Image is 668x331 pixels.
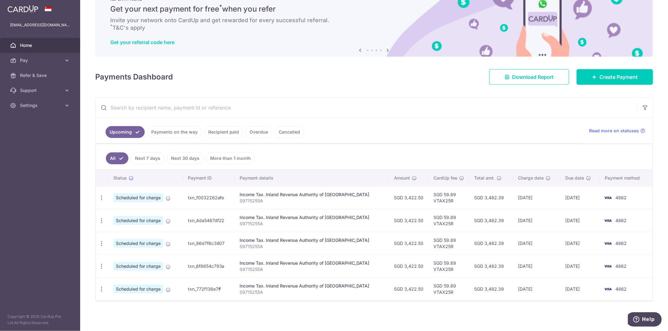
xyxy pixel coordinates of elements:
[513,186,560,209] td: [DATE]
[513,255,560,278] td: [DATE]
[518,175,544,181] span: Charge date
[183,170,235,186] th: Payment ID
[615,241,627,246] span: 4862
[428,278,469,300] td: SGD 59.89 VTAX25R
[206,152,255,164] a: More than 1 month
[560,232,600,255] td: [DATE]
[106,152,128,164] a: All
[560,186,600,209] td: [DATE]
[110,4,638,14] h5: Get your next payment for free when you refer
[615,218,627,223] span: 4862
[602,285,614,293] img: Bank Card
[389,186,428,209] td: SGD 3,422.50
[389,232,428,255] td: SGD 3,422.50
[394,175,410,181] span: Amount
[428,255,469,278] td: SGD 59.89 VTAX25R
[240,237,384,243] div: Income Tax. Inland Revenue Authority of [GEOGRAPHIC_DATA]
[560,255,600,278] td: [DATE]
[113,285,163,293] span: Scheduled for charge
[428,209,469,232] td: SGD 59.89 VTAX25R
[589,128,639,134] span: Read more on statuses
[240,191,384,198] div: Income Tax. Inland Revenue Authority of [GEOGRAPHIC_DATA]
[275,126,304,138] a: Cancelled
[183,186,235,209] td: txn_f0032262afe
[110,39,174,45] a: Get your referral code here
[474,175,495,181] span: Total amt.
[240,283,384,289] div: Income Tax. Inland Revenue Authority of [GEOGRAPHIC_DATA]
[560,278,600,300] td: [DATE]
[8,5,38,13] img: CardUp
[602,262,614,270] img: Bank Card
[469,278,513,300] td: SGD 3,482.39
[602,194,614,201] img: Bank Card
[489,69,569,85] a: Download Report
[615,286,627,292] span: 4862
[240,221,384,227] p: S9715255A
[20,42,61,48] span: Home
[513,278,560,300] td: [DATE]
[389,255,428,278] td: SGD 3,422.50
[513,209,560,232] td: [DATE]
[560,209,600,232] td: [DATE]
[240,289,384,295] p: S9715255A
[512,73,554,81] span: Download Report
[389,278,428,300] td: SGD 3,422.50
[600,170,652,186] th: Payment method
[113,175,127,181] span: Status
[615,195,627,200] span: 4862
[183,209,235,232] td: txn_4da5467df22
[110,17,638,32] h6: Invite your network onto CardUp and get rewarded for every successful referral. T&C's apply
[428,186,469,209] td: SGD 59.89 VTAX25R
[167,152,204,164] a: Next 30 days
[565,175,584,181] span: Due date
[96,98,638,118] input: Search by recipient name, payment id or reference
[577,69,653,85] a: Create Payment
[602,240,614,247] img: Bank Card
[131,152,164,164] a: Next 7 days
[469,186,513,209] td: SGD 3,482.39
[240,266,384,272] p: S9715255A
[113,239,163,248] span: Scheduled for charge
[20,87,61,94] span: Support
[113,216,163,225] span: Scheduled for charge
[113,262,163,271] span: Scheduled for charge
[113,193,163,202] span: Scheduled for charge
[469,255,513,278] td: SGD 3,482.39
[628,312,662,328] iframe: Opens a widget where you can find more information
[599,73,638,81] span: Create Payment
[106,126,145,138] a: Upcoming
[469,209,513,232] td: SGD 3,482.39
[183,255,235,278] td: txn_6f8654c793a
[95,71,173,83] h4: Payments Dashboard
[10,22,70,28] p: [EMAIL_ADDRESS][DOMAIN_NAME]
[433,175,457,181] span: CardUp fee
[615,263,627,269] span: 4862
[240,243,384,250] p: S9715255A
[589,128,645,134] a: Read more on statuses
[240,260,384,266] div: Income Tax. Inland Revenue Authority of [GEOGRAPHIC_DATA]
[513,232,560,255] td: [DATE]
[204,126,243,138] a: Recipient paid
[240,198,384,204] p: S9715255A
[246,126,272,138] a: Overdue
[183,232,235,255] td: txn_96d7f6c3807
[469,232,513,255] td: SGD 3,482.39
[147,126,202,138] a: Payments on the way
[602,217,614,224] img: Bank Card
[183,278,235,300] td: txn_772f136e7ff
[20,72,61,79] span: Refer & Save
[240,214,384,221] div: Income Tax. Inland Revenue Authority of [GEOGRAPHIC_DATA]
[20,102,61,109] span: Settings
[428,232,469,255] td: SGD 59.89 VTAX25R
[389,209,428,232] td: SGD 3,422.50
[235,170,389,186] th: Payment details
[20,57,61,64] span: Pay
